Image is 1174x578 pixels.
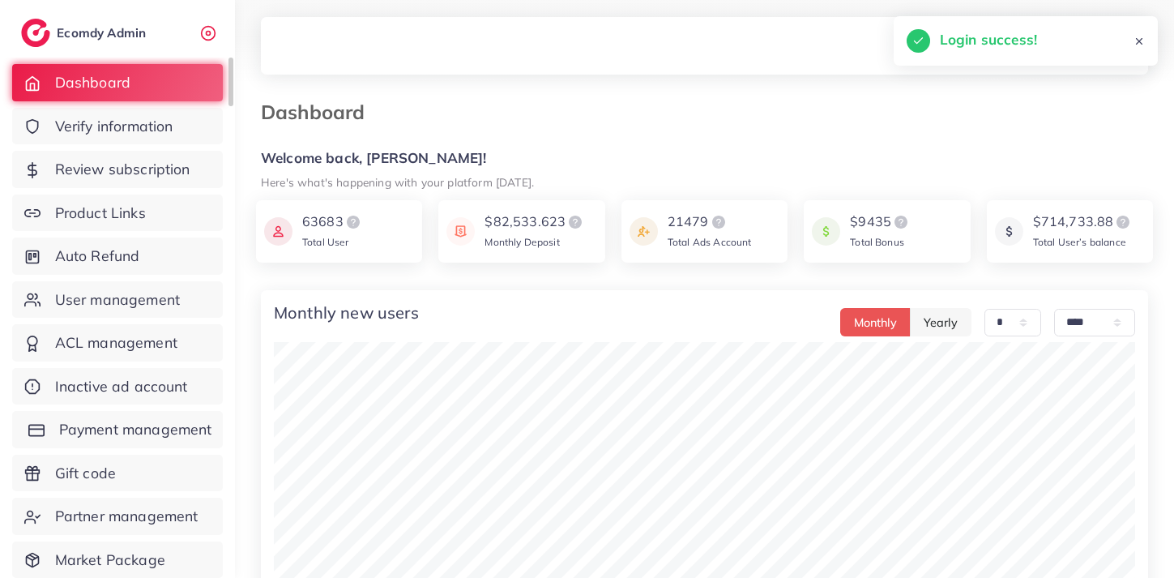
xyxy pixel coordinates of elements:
[55,159,190,180] span: Review subscription
[12,368,223,405] a: Inactive ad account
[55,463,116,484] span: Gift code
[12,195,223,232] a: Product Links
[850,236,904,248] span: Total Bonus
[910,308,971,336] button: Yearly
[55,116,173,137] span: Verify information
[12,411,223,448] a: Payment management
[302,212,363,232] div: 63683
[485,236,559,248] span: Monthly Deposit
[566,212,585,232] img: logo
[446,212,475,250] img: icon payment
[630,212,658,250] img: icon payment
[812,212,840,250] img: icon payment
[840,308,911,336] button: Monthly
[1033,236,1126,248] span: Total User’s balance
[12,64,223,101] a: Dashboard
[668,212,752,232] div: 21479
[55,332,177,353] span: ACL management
[1033,212,1133,232] div: $714,733.88
[55,506,199,527] span: Partner management
[21,19,50,47] img: logo
[261,150,1148,167] h5: Welcome back, [PERSON_NAME]!
[12,455,223,492] a: Gift code
[12,108,223,145] a: Verify information
[12,498,223,535] a: Partner management
[940,29,1037,50] h5: Login success!
[995,212,1023,250] img: icon payment
[55,550,165,571] span: Market Package
[59,419,212,440] span: Payment management
[850,212,911,232] div: $9435
[12,324,223,362] a: ACL management
[1113,212,1133,232] img: logo
[485,212,585,232] div: $82,533.623
[261,101,378,124] h3: Dashboard
[55,246,140,267] span: Auto Refund
[274,303,419,323] h4: Monthly new users
[709,212,728,232] img: logo
[55,376,188,397] span: Inactive ad account
[302,236,349,248] span: Total User
[891,212,911,232] img: logo
[12,281,223,319] a: User management
[55,72,130,93] span: Dashboard
[261,175,534,189] small: Here's what's happening with your platform [DATE].
[12,238,223,275] a: Auto Refund
[668,236,752,248] span: Total Ads Account
[57,25,150,41] h2: Ecomdy Admin
[55,203,146,224] span: Product Links
[21,19,150,47] a: logoEcomdy Admin
[12,151,223,188] a: Review subscription
[264,212,292,250] img: icon payment
[344,212,363,232] img: logo
[55,289,180,310] span: User management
